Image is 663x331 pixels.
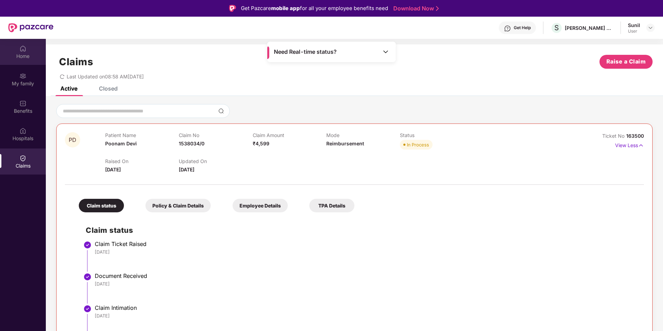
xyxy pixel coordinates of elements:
[218,108,224,114] img: svg+xml;base64,PHN2ZyBpZD0iU2VhcmNoLTMyeDMyIiB4bWxucz0iaHR0cDovL3d3dy53My5vcmcvMjAwMC9zdmciIHdpZH...
[400,132,473,138] p: Status
[59,56,93,68] h1: Claims
[309,199,354,212] div: TPA Details
[602,133,626,139] span: Ticket No
[95,249,637,255] div: [DATE]
[179,158,252,164] p: Updated On
[83,273,92,281] img: svg+xml;base64,PHN2ZyBpZD0iU3RlcC1Eb25lLTMyeDMyIiB4bWxucz0iaHR0cDovL3d3dy53My5vcmcvMjAwMC9zdmciIH...
[229,5,236,12] img: Logo
[436,5,439,12] img: Stroke
[95,313,637,319] div: [DATE]
[274,48,337,56] span: Need Real-time status?
[179,141,204,146] span: 1538034/0
[19,100,26,107] img: svg+xml;base64,PHN2ZyBpZD0iQmVuZWZpdHMiIHhtbG5zPSJodHRwOi8vd3d3LnczLm9yZy8yMDAwL3N2ZyIgd2lkdGg9Ij...
[60,74,65,79] span: redo
[69,137,76,143] span: PD
[606,57,646,66] span: Raise a Claim
[382,48,389,55] img: Toggle Icon
[628,22,640,28] div: Sunil
[145,199,211,212] div: Policy & Claim Details
[105,158,179,164] p: Raised On
[95,304,637,311] div: Claim Intimation
[19,73,26,79] img: svg+xml;base64,PHN2ZyB3aWR0aD0iMjAiIGhlaWdodD0iMjAiIHZpZXdCb3g9IjAgMCAyMCAyMCIgZmlsbD0ibm9uZSIgeG...
[79,199,124,212] div: Claim status
[554,24,559,32] span: S
[628,28,640,34] div: User
[19,155,26,162] img: svg+xml;base64,PHN2ZyBpZD0iQ2xhaW0iIHhtbG5zPSJodHRwOi8vd3d3LnczLm9yZy8yMDAwL3N2ZyIgd2lkdGg9IjIwIi...
[83,305,92,313] img: svg+xml;base64,PHN2ZyBpZD0iU3RlcC1Eb25lLTMyeDMyIiB4bWxucz0iaHR0cDovL3d3dy53My5vcmcvMjAwMC9zdmciIH...
[99,85,118,92] div: Closed
[326,132,400,138] p: Mode
[179,132,252,138] p: Claim No
[83,241,92,249] img: svg+xml;base64,PHN2ZyBpZD0iU3RlcC1Eb25lLTMyeDMyIiB4bWxucz0iaHR0cDovL3d3dy53My5vcmcvMjAwMC9zdmciIH...
[565,25,613,31] div: [PERSON_NAME] CONSULTANTS P LTD
[326,141,364,146] span: Reimbursement
[95,281,637,287] div: [DATE]
[648,25,653,31] img: svg+xml;base64,PHN2ZyBpZD0iRHJvcGRvd24tMzJ4MzIiIHhtbG5zPSJodHRwOi8vd3d3LnczLm9yZy8yMDAwL3N2ZyIgd2...
[599,55,653,69] button: Raise a Claim
[179,167,194,172] span: [DATE]
[407,141,429,148] div: In Process
[60,85,77,92] div: Active
[504,25,511,32] img: svg+xml;base64,PHN2ZyBpZD0iSGVscC0zMngzMiIgeG1sbnM9Imh0dHA6Ly93d3cudzMub3JnLzIwMDAvc3ZnIiB3aWR0aD...
[393,5,437,12] a: Download Now
[105,167,121,172] span: [DATE]
[626,133,644,139] span: 163500
[19,127,26,134] img: svg+xml;base64,PHN2ZyBpZD0iSG9zcGl0YWxzIiB4bWxucz0iaHR0cDovL3d3dy53My5vcmcvMjAwMC9zdmciIHdpZHRoPS...
[67,74,144,79] span: Last Updated on 08:58 AM[DATE]
[253,132,326,138] p: Claim Amount
[95,240,637,247] div: Claim Ticket Raised
[615,140,644,149] p: View Less
[95,272,637,279] div: Document Received
[105,141,137,146] span: Poonam Devi
[271,5,300,11] strong: mobile app
[105,132,179,138] p: Patient Name
[514,25,531,31] div: Get Help
[8,23,53,32] img: New Pazcare Logo
[86,224,637,236] h2: Claim status
[241,4,388,12] div: Get Pazcare for all your employee benefits need
[19,45,26,52] img: svg+xml;base64,PHN2ZyBpZD0iSG9tZSIgeG1sbnM9Imh0dHA6Ly93d3cudzMub3JnLzIwMDAvc3ZnIiB3aWR0aD0iMjAiIG...
[253,141,269,146] span: ₹4,599
[233,199,288,212] div: Employee Details
[638,142,644,149] img: svg+xml;base64,PHN2ZyB4bWxucz0iaHR0cDovL3d3dy53My5vcmcvMjAwMC9zdmciIHdpZHRoPSIxNyIgaGVpZ2h0PSIxNy...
